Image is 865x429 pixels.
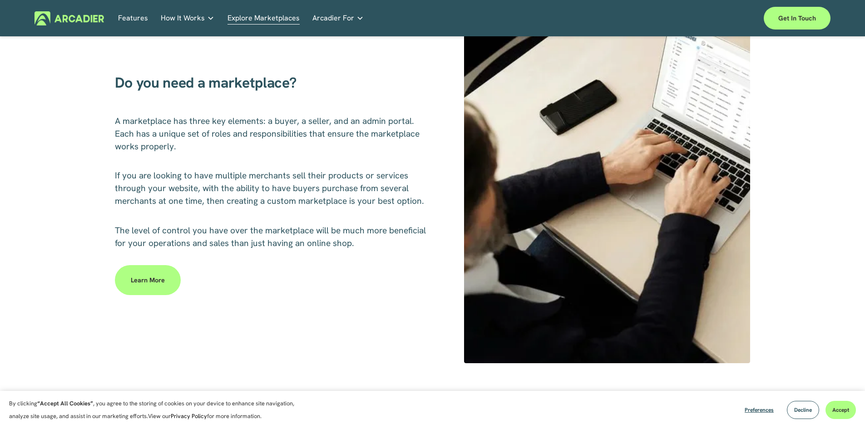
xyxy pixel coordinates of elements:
a: Features [118,11,148,25]
span: A marketplace has three key elements: a buyer, a seller, and an admin portal. Each has a unique s... [115,115,422,152]
span: Decline [794,406,812,414]
button: Preferences [738,401,781,419]
a: Learn more [115,265,181,295]
span: Arcadier For [312,12,354,25]
img: Arcadier [35,11,104,25]
strong: “Accept All Cookies” [37,399,93,407]
a: Privacy Policy [171,412,207,420]
a: Explore Marketplaces [227,11,300,25]
span: How It Works [161,12,205,25]
span: If you are looking to have multiple merchants sell their products or services through your websit... [115,170,424,207]
button: Decline [787,401,819,419]
iframe: Chat Widget [820,385,865,429]
a: Get in touch [764,7,830,30]
a: folder dropdown [312,11,364,25]
a: folder dropdown [161,11,214,25]
span: The level of control you have over the marketplace will be much more beneficial for your operatio... [115,225,428,249]
span: Preferences [745,406,774,414]
span: Do you need a marketplace? [115,73,297,92]
p: By clicking , you agree to the storing of cookies on your device to enhance site navigation, anal... [9,397,304,423]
